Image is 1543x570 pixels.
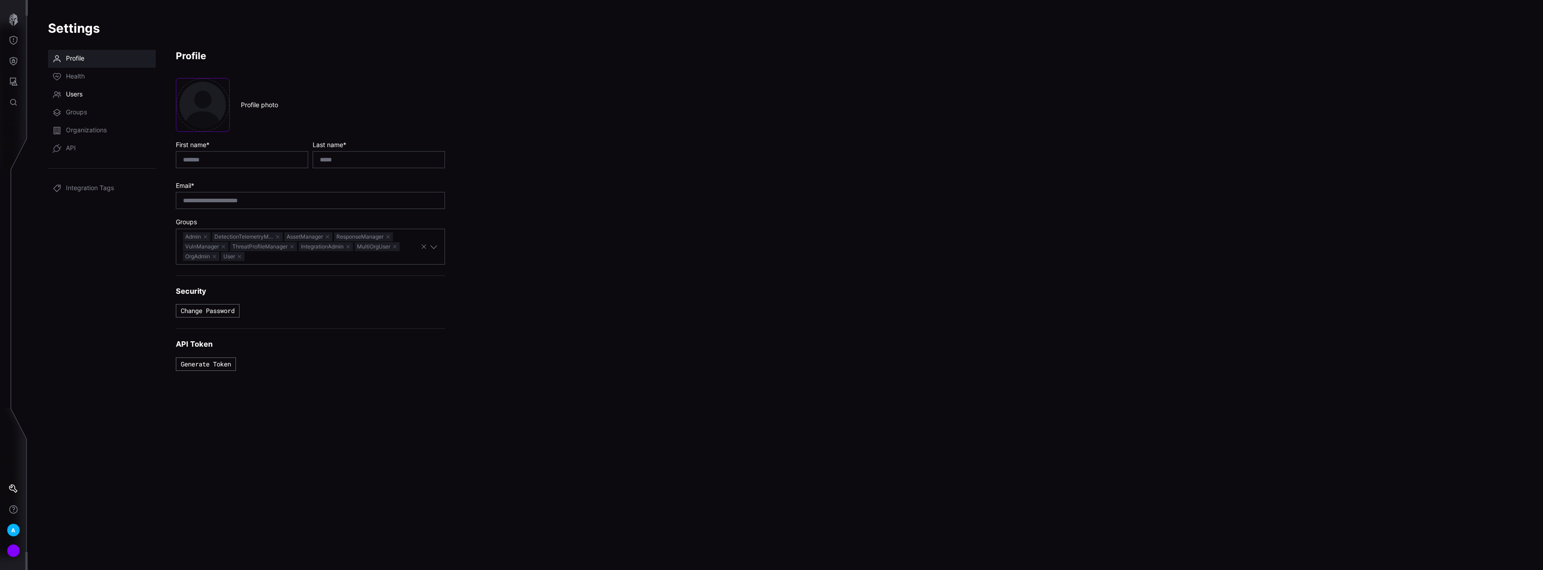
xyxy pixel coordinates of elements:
span: VulnManager [183,242,228,251]
label: Last name * [313,141,445,149]
a: Health [48,68,156,86]
span: ResponseManager [334,232,393,241]
button: Clear selection [420,243,427,251]
a: API [48,139,156,157]
label: Email * [176,182,445,190]
span: Profile [66,54,84,63]
span: Organizations [66,126,107,135]
a: Profile [48,50,156,68]
span: IntegrationAdmin [299,242,353,251]
span: Health [66,72,85,81]
span: OrgAdmin [183,252,219,261]
a: Users [48,86,156,104]
span: MultiOrgUser [355,242,400,251]
span: Admin [183,232,210,241]
h3: API Token [176,339,445,349]
span: AssetManager [284,232,332,241]
button: Generate Token [176,357,236,371]
label: Profile photo [241,101,278,109]
h3: Security [176,287,445,296]
a: Groups [48,104,156,122]
span: Groups [66,108,87,117]
a: Organizations [48,122,156,139]
span: A [11,526,15,535]
button: Change Password [176,304,240,318]
span: User [221,252,244,261]
button: A [0,520,26,540]
h2: Profile [176,50,445,62]
label: First name * [176,141,308,149]
h1: Settings [48,20,1523,36]
a: Integration Tags [48,179,156,197]
span: DetectionTelemetryManager [212,232,283,241]
span: Integration Tags [66,184,114,193]
span: API [66,144,76,153]
button: Toggle options menu [430,243,438,251]
span: ThreatProfileManager [230,242,297,251]
label: Groups [176,218,445,226]
span: Users [66,90,83,99]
